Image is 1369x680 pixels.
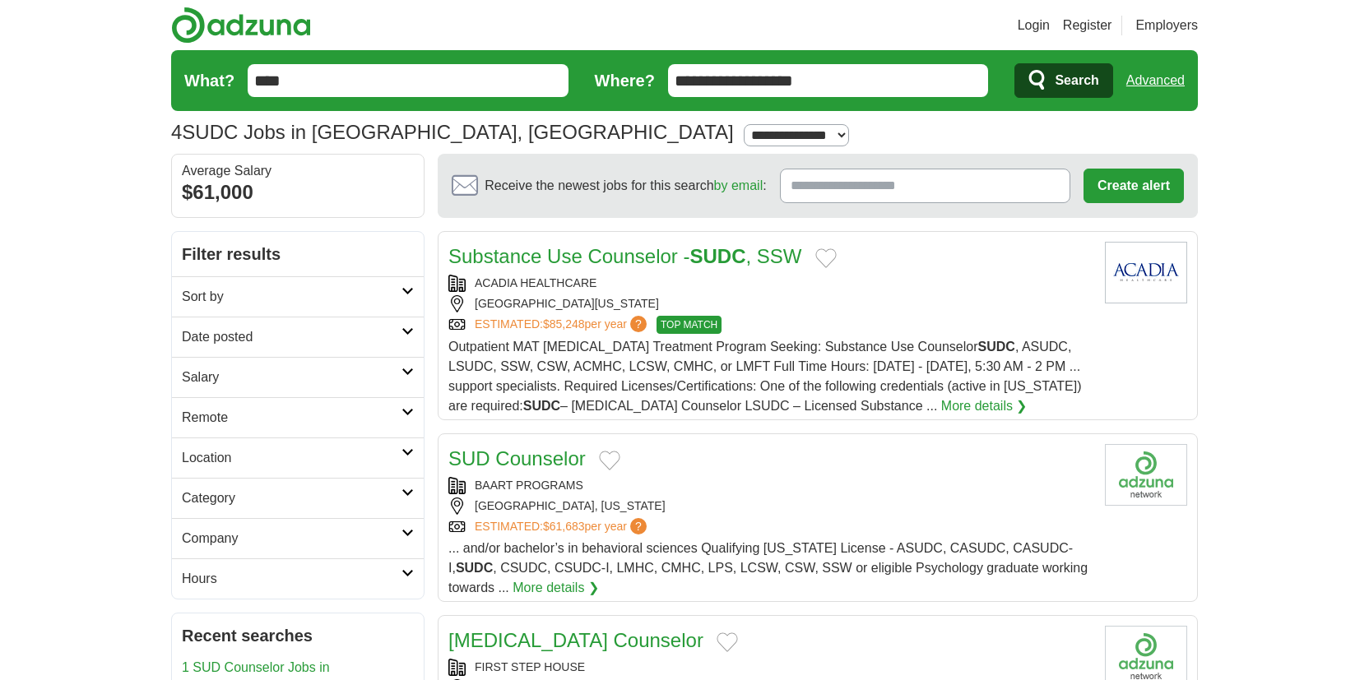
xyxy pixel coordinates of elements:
[717,632,738,652] button: Add to favorite jobs
[456,561,493,575] strong: SUDC
[523,399,560,413] strong: SUDC
[448,447,586,470] a: SUD Counselor
[172,558,424,599] a: Hours
[475,316,650,334] a: ESTIMATED:$85,248per year?
[1126,64,1185,97] a: Advanced
[184,68,234,93] label: What?
[448,340,1082,413] span: Outpatient MAT [MEDICAL_DATA] Treatment Program Seeking: Substance Use Counselor , ASUDC, LSUDC, ...
[171,7,311,44] img: Adzuna logo
[171,121,734,143] h1: SUDC Jobs in [GEOGRAPHIC_DATA], [GEOGRAPHIC_DATA]
[172,357,424,397] a: Salary
[1105,444,1187,506] img: Company logo
[1014,63,1112,98] button: Search
[714,178,763,192] a: by email
[1084,169,1184,203] button: Create alert
[172,397,424,437] a: Remote
[448,497,1092,515] div: [GEOGRAPHIC_DATA], [US_STATE]
[1063,16,1112,35] a: Register
[182,569,401,589] h2: Hours
[172,437,424,478] a: Location
[182,178,414,207] div: $61,000
[182,623,414,648] h2: Recent searches
[475,518,650,535] a: ESTIMATED:$61,683per year?
[630,316,647,332] span: ?
[595,68,655,93] label: Where?
[172,276,424,317] a: Sort by
[1135,16,1198,35] a: Employers
[941,396,1028,416] a: More details ❯
[182,164,414,178] div: Average Salary
[1018,16,1050,35] a: Login
[448,659,1092,676] div: FIRST STEP HOUSE
[172,232,424,276] h2: Filter results
[182,327,401,347] h2: Date posted
[513,578,599,598] a: More details ❯
[448,477,1092,494] div: BAART PROGRAMS
[599,451,620,470] button: Add to favorite jobs
[182,408,401,428] h2: Remote
[1055,64,1098,97] span: Search
[1105,242,1187,303] img: Acadia Healthcare logo
[630,518,647,534] span: ?
[182,529,401,548] h2: Company
[815,248,837,268] button: Add to favorite jobs
[485,176,766,196] span: Receive the newest jobs for this search :
[182,368,401,387] h2: Salary
[448,629,703,651] a: [MEDICAL_DATA] Counselor
[543,317,585,331] span: $85,248
[448,541,1088,594] span: ... and/or bachelor’s in behavioral sciences Qualifying [US_STATE] License - ASUDC, CASUDC, CASUD...
[475,276,596,289] a: ACADIA HEALTHCARE
[182,448,401,468] h2: Location
[448,295,1092,312] div: [GEOGRAPHIC_DATA][US_STATE]
[689,245,745,267] strong: SUDC
[172,317,424,357] a: Date posted
[448,245,802,267] a: Substance Use Counselor -SUDC, SSW
[172,478,424,518] a: Category
[182,488,401,508] h2: Category
[978,340,1015,354] strong: SUDC
[182,287,401,307] h2: Sort by
[172,518,424,558] a: Company
[543,520,585,533] span: $61,683
[171,118,182,147] span: 4
[657,316,722,334] span: TOP MATCH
